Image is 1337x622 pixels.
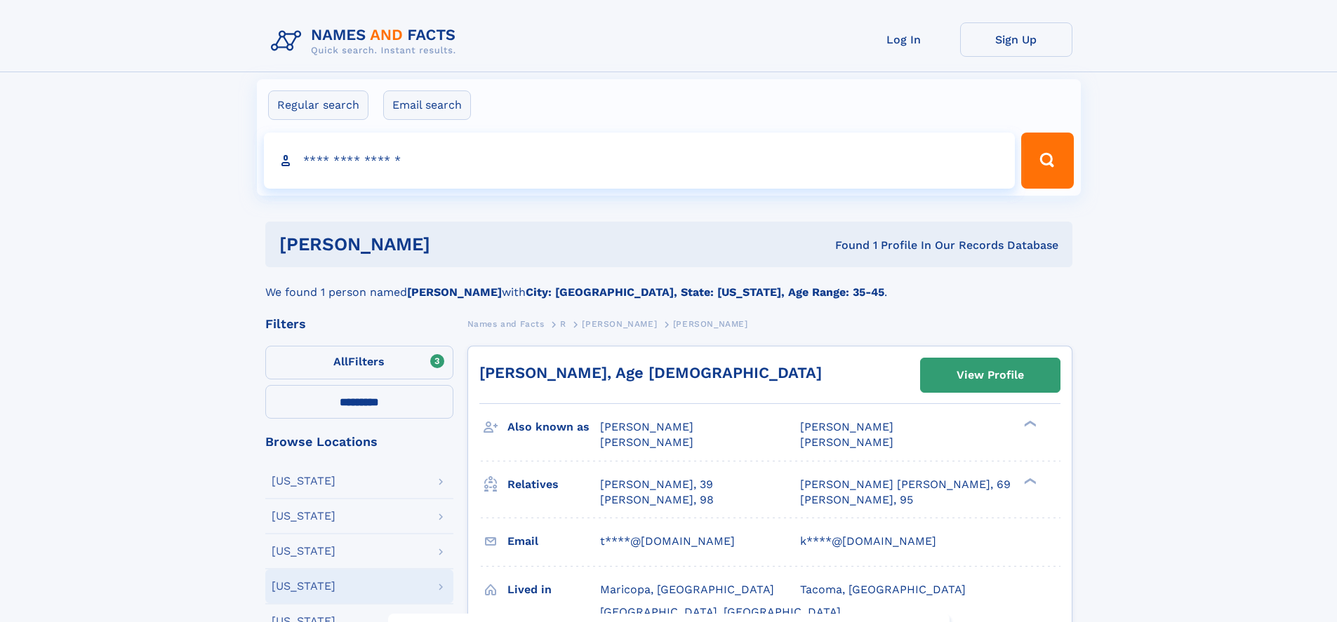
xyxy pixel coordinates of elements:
[1020,419,1037,428] div: ❯
[800,492,913,508] a: [PERSON_NAME], 95
[272,546,335,557] div: [US_STATE]
[265,318,453,330] div: Filters
[800,583,966,596] span: Tacoma, [GEOGRAPHIC_DATA]
[673,319,748,329] span: [PERSON_NAME]
[960,22,1072,57] a: Sign Up
[632,238,1058,253] div: Found 1 Profile In Our Records Database
[265,346,453,379] label: Filters
[507,415,600,439] h3: Also known as
[800,477,1011,492] a: [PERSON_NAME] [PERSON_NAME], 69
[560,319,566,329] span: R
[265,267,1072,301] div: We found 1 person named with .
[268,90,368,120] label: Regular search
[848,22,960,57] a: Log In
[479,364,822,381] a: [PERSON_NAME], Age [DEMOGRAPHIC_DATA]
[800,420,893,433] span: [PERSON_NAME]
[272,475,335,487] div: [US_STATE]
[507,473,600,496] h3: Relatives
[272,581,335,592] div: [US_STATE]
[582,319,657,329] span: [PERSON_NAME]
[279,236,633,253] h1: [PERSON_NAME]
[600,477,713,492] a: [PERSON_NAME], 39
[467,315,545,332] a: Names and Facts
[333,355,348,368] span: All
[507,578,600,602] h3: Lived in
[507,529,600,553] h3: Email
[800,435,893,449] span: [PERSON_NAME]
[383,90,471,120] label: Email search
[407,285,502,299] b: [PERSON_NAME]
[264,133,1016,189] input: search input
[600,583,774,596] span: Maricopa, [GEOGRAPHIC_DATA]
[600,435,693,449] span: [PERSON_NAME]
[265,22,467,60] img: Logo Names and Facts
[600,492,714,508] a: [PERSON_NAME], 98
[957,359,1024,391] div: View Profile
[1021,133,1073,189] button: Search Button
[265,435,453,448] div: Browse Locations
[582,315,657,332] a: [PERSON_NAME]
[526,285,884,299] b: City: [GEOGRAPHIC_DATA], State: [US_STATE], Age Range: 35-45
[1020,476,1037,485] div: ❯
[272,511,335,522] div: [US_STATE]
[921,358,1060,392] a: View Profile
[560,315,566,332] a: R
[600,605,841,618] span: [GEOGRAPHIC_DATA], [GEOGRAPHIC_DATA]
[600,420,693,433] span: [PERSON_NAME]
